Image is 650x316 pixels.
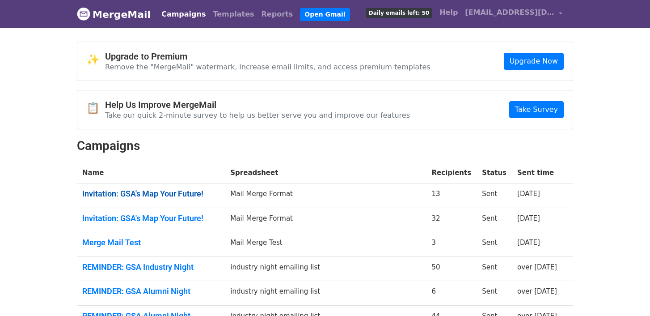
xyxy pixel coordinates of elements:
a: MergeMail [77,5,151,24]
a: Invitation: GSA's Map Your Future! [82,214,219,223]
a: over [DATE] [517,263,557,271]
th: Status [477,162,512,184]
p: Remove the "MergeMail" watermark, increase email limits, and access premium templates [105,62,431,72]
td: 13 [426,184,477,208]
a: Templates [209,5,257,23]
iframe: Chat Widget [605,273,650,316]
a: Daily emails left: 50 [362,4,436,21]
h4: Help Us Improve MergeMail [105,99,410,110]
a: Upgrade Now [504,53,564,70]
a: [DATE] [517,214,540,222]
td: Sent [477,281,512,306]
td: industry night emailing list [225,281,426,306]
td: 32 [426,208,477,232]
td: industry night emailing list [225,256,426,281]
h4: Upgrade to Premium [105,51,431,62]
th: Sent time [512,162,562,184]
td: 50 [426,256,477,281]
th: Name [77,162,225,184]
span: [EMAIL_ADDRESS][DOMAIN_NAME] [465,7,554,18]
td: Sent [477,184,512,208]
span: ✨ [86,53,105,66]
td: Mail Merge Format [225,184,426,208]
a: [DATE] [517,239,540,247]
th: Spreadsheet [225,162,426,184]
td: Sent [477,256,512,281]
td: Mail Merge Format [225,208,426,232]
span: Daily emails left: 50 [366,8,432,18]
a: Invitation: GSA's Map Your Future! [82,189,219,199]
td: 6 [426,281,477,306]
a: Campaigns [158,5,209,23]
td: Sent [477,232,512,257]
td: Sent [477,208,512,232]
a: Reports [258,5,297,23]
span: 📋 [86,102,105,115]
a: [DATE] [517,190,540,198]
td: Mail Merge Test [225,232,426,257]
a: [EMAIL_ADDRESS][DOMAIN_NAME] [461,4,566,25]
a: Merge Mail Test [82,238,219,248]
td: 3 [426,232,477,257]
a: Take Survey [509,101,564,118]
a: REMINDER: GSA Alumni Night [82,286,219,296]
a: REMINDER: GSA Industry Night [82,262,219,272]
th: Recipients [426,162,477,184]
img: MergeMail logo [77,7,90,21]
a: Open Gmail [300,8,350,21]
h2: Campaigns [77,138,573,154]
a: Help [436,4,461,21]
a: over [DATE] [517,287,557,295]
p: Take our quick 2-minute survey to help us better serve you and improve our features [105,111,410,120]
